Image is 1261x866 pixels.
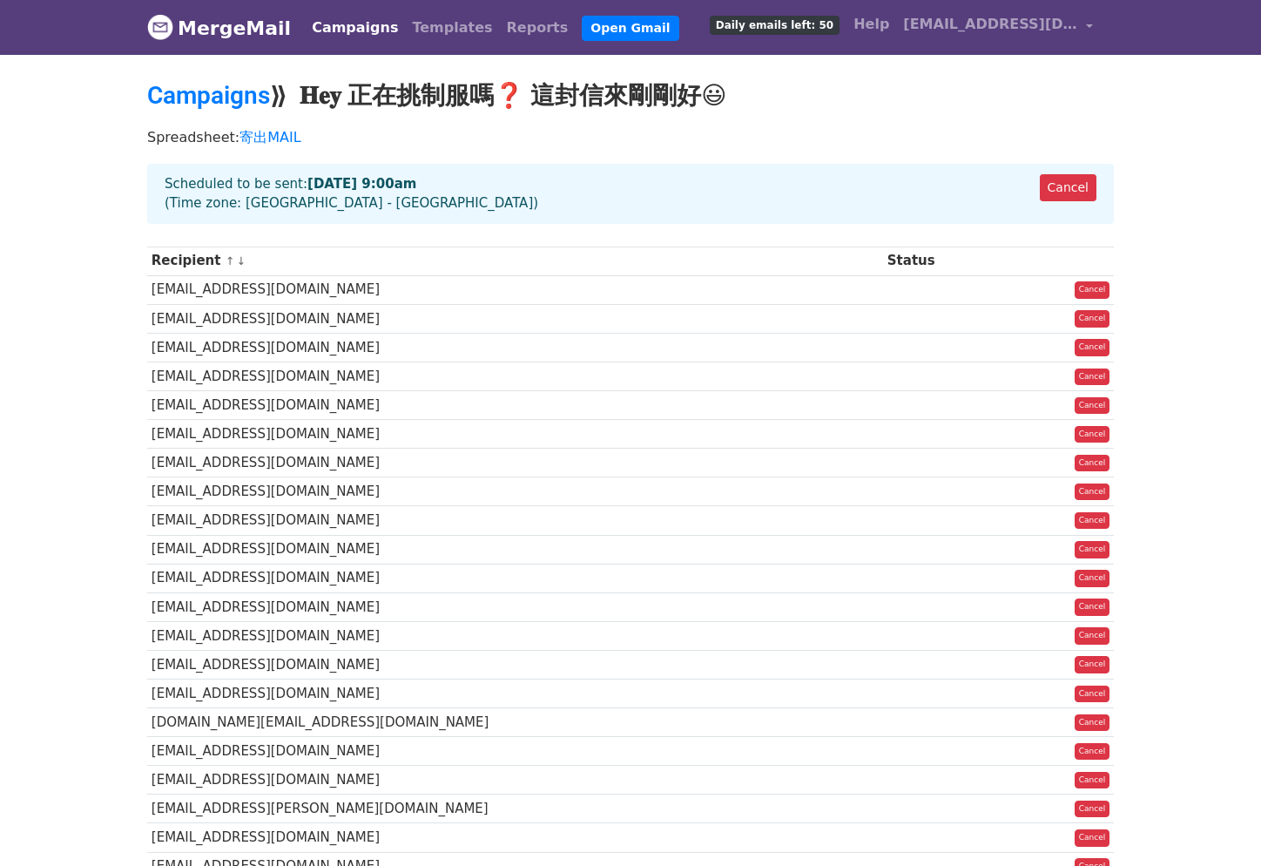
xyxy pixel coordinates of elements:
[1075,599,1110,616] a: Cancel
[147,247,883,275] th: Recipient
[1075,397,1110,415] a: Cancel
[147,535,883,564] td: [EMAIL_ADDRESS][DOMAIN_NAME]
[147,81,1114,111] h2: ⟫ 𝐇𝐞𝐲 正在挑制服嗎❓ 這封信來剛剛好😃
[147,14,173,40] img: MergeMail logo
[703,7,846,42] a: Daily emails left: 50
[147,477,883,506] td: [EMAIL_ADDRESS][DOMAIN_NAME]
[1075,743,1110,761] a: Cancel
[307,176,416,192] strong: [DATE] 9:00am
[896,7,1100,48] a: [EMAIL_ADDRESS][DOMAIN_NAME]
[500,10,576,45] a: Reports
[147,650,883,679] td: [EMAIL_ADDRESS][DOMAIN_NAME]
[147,164,1114,224] div: Scheduled to be sent: (Time zone: [GEOGRAPHIC_DATA] - [GEOGRAPHIC_DATA])
[1075,627,1110,645] a: Cancel
[147,766,883,795] td: [EMAIL_ADDRESS][DOMAIN_NAME]
[147,737,883,766] td: [EMAIL_ADDRESS][DOMAIN_NAME]
[147,128,1114,146] p: Spreadsheet:
[147,621,883,650] td: [EMAIL_ADDRESS][DOMAIN_NAME]
[236,254,246,267] a: ↓
[1075,772,1110,789] a: Cancel
[1075,829,1110,847] a: Cancel
[582,16,678,41] a: Open Gmail
[1075,656,1110,673] a: Cancel
[405,10,499,45] a: Templates
[903,14,1077,35] span: [EMAIL_ADDRESS][DOMAIN_NAME]
[710,16,840,35] span: Daily emails left: 50
[147,449,883,477] td: [EMAIL_ADDRESS][DOMAIN_NAME]
[147,708,883,737] td: [DOMAIN_NAME][EMAIL_ADDRESS][DOMAIN_NAME]
[1075,455,1110,472] a: Cancel
[305,10,405,45] a: Campaigns
[1040,174,1096,201] a: Cancel
[147,333,883,362] td: [EMAIL_ADDRESS][DOMAIN_NAME]
[147,506,883,535] td: [EMAIL_ADDRESS][DOMAIN_NAME]
[239,129,300,145] a: 寄出MAIL
[147,81,270,110] a: Campaigns
[147,680,883,708] td: [EMAIL_ADDRESS][DOMAIN_NAME]
[147,823,883,852] td: [EMAIL_ADDRESS][DOMAIN_NAME]
[1075,339,1110,356] a: Cancel
[1075,714,1110,732] a: Cancel
[147,592,883,621] td: [EMAIL_ADDRESS][DOMAIN_NAME]
[147,795,883,823] td: [EMAIL_ADDRESS][PERSON_NAME][DOMAIN_NAME]
[147,362,883,390] td: [EMAIL_ADDRESS][DOMAIN_NAME]
[846,7,896,42] a: Help
[147,391,883,420] td: [EMAIL_ADDRESS][DOMAIN_NAME]
[1075,426,1110,443] a: Cancel
[1075,512,1110,530] a: Cancel
[1075,484,1110,501] a: Cancel
[147,304,883,333] td: [EMAIL_ADDRESS][DOMAIN_NAME]
[883,247,1002,275] th: Status
[147,420,883,449] td: [EMAIL_ADDRESS][DOMAIN_NAME]
[147,10,291,46] a: MergeMail
[147,275,883,304] td: [EMAIL_ADDRESS][DOMAIN_NAME]
[1075,541,1110,558] a: Cancel
[1075,369,1110,386] a: Cancel
[1075,686,1110,703] a: Cancel
[1075,281,1110,299] a: Cancel
[1075,310,1110,328] a: Cancel
[1075,570,1110,587] a: Cancel
[147,564,883,592] td: [EMAIL_ADDRESS][DOMAIN_NAME]
[1075,801,1110,818] a: Cancel
[226,254,235,267] a: ↑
